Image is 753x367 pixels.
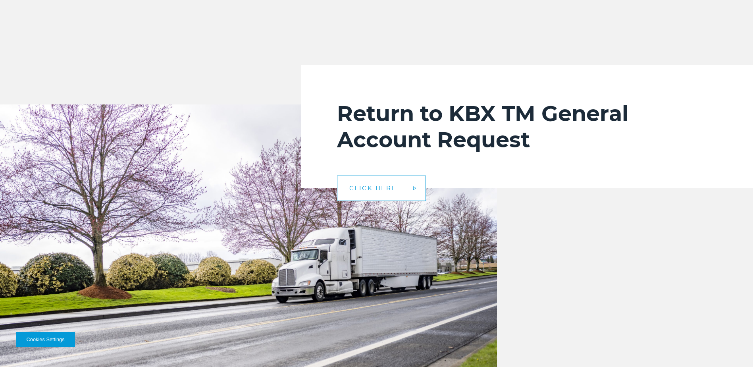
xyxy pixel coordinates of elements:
[337,176,426,201] a: CLICK HERE arrow arrow
[349,185,397,191] span: CLICK HERE
[413,186,416,190] img: arrow
[713,329,753,367] div: Widget de chat
[16,332,75,347] button: Cookies Settings
[337,100,717,153] h2: Return to KBX TM General Account Request
[713,329,753,367] iframe: Chat Widget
